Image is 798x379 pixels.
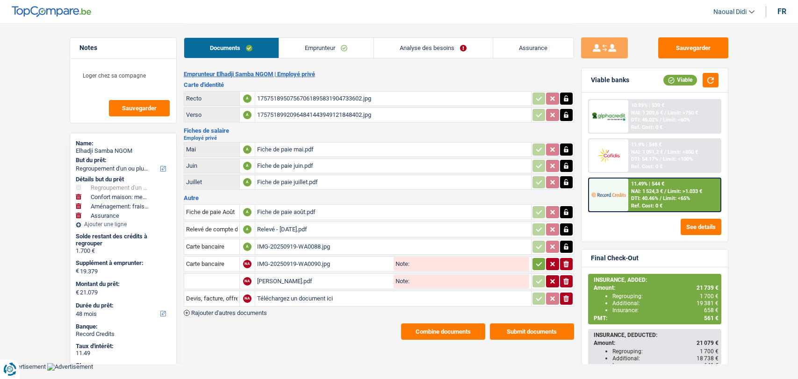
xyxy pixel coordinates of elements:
div: Stage: [76,362,171,369]
span: Limit: >1.033 € [668,188,702,194]
div: Additional: [612,355,719,362]
label: Note: [394,261,410,267]
div: Name: [76,140,171,147]
button: See details [681,219,721,235]
h3: Fiches de salaire [184,128,574,134]
span: 1 700 € [700,348,719,355]
div: 11.49% | 544 € [631,181,664,187]
span: 641 € [704,362,719,369]
div: Détails but du prêt [76,176,171,183]
div: 1.700 € [76,247,171,255]
div: NA [243,294,252,303]
div: Fiche de paie juin.pdf [257,159,529,173]
div: Taux d'intérêt: [76,343,171,350]
div: Viable [663,75,697,85]
div: Verso [186,111,237,118]
a: Emprunteur [279,38,374,58]
div: A [243,162,252,170]
span: DTI: 46.02% [631,117,658,123]
button: Sauvegarder [658,37,728,58]
span: / [664,149,666,155]
label: But du prêt: [76,157,169,164]
div: Additional: [612,300,719,307]
div: Insurance: [612,307,719,314]
span: 658 € [704,307,719,314]
span: 21 739 € [697,285,719,291]
div: Ref. Cost: 0 € [631,203,662,209]
div: Regrouping: [612,293,719,300]
div: Juin [186,162,237,169]
div: Regrouping: [612,348,719,355]
div: A [243,94,252,103]
h3: Autre [184,195,574,201]
div: Banque: [76,323,171,330]
div: Mai [186,146,237,153]
span: DTI: 40.46% [631,195,658,201]
button: Sauvegarder [109,100,170,116]
div: A [243,178,252,186]
div: A [243,243,252,251]
div: INSURANCE, ADDED: [594,277,719,283]
div: Relevé - [DATE].pdf [257,222,529,236]
span: 21 079 € [697,340,719,346]
button: Rajouter d'autres documents [184,310,267,316]
h5: Notes [79,44,167,52]
div: Recto [186,95,237,102]
div: INSURANCE, DEDUCTED: [594,332,719,338]
span: 1 700 € [700,293,719,300]
div: NA [243,277,252,286]
span: / [664,188,666,194]
div: Ref. Cost: 0 € [631,164,662,170]
img: Advertisement [47,363,93,371]
div: Viable banks [591,76,629,84]
label: Durée du prêt: [76,302,169,309]
div: [PERSON_NAME].pdf [257,274,392,288]
span: € [76,289,79,296]
div: 17575189920964841443949121848402.jpg [257,108,529,122]
h2: Emprunteur Elhadji Samba NGOM | Employé privé [184,71,574,78]
a: Analyse des besoins [374,38,493,58]
div: Record Credits [76,330,171,338]
div: NA [243,260,252,268]
span: € [76,267,79,275]
div: PMT: [594,315,719,322]
a: Naoual Didi [706,4,755,20]
div: A [243,225,252,234]
span: / [660,195,661,201]
div: A [243,145,252,154]
label: Montant du prêt: [76,280,169,288]
img: AlphaCredit [591,111,626,122]
div: IMG-20250919-WA0088.jpg [257,240,529,254]
span: Limit: <100% [663,156,693,162]
span: Limit: <60% [663,117,690,123]
img: Record Credits [591,186,626,203]
h3: Carte d'identité [184,82,574,88]
span: Limit: >800 € [668,149,698,155]
div: IMG-20250919-WA0090.jpg [257,257,392,271]
span: Limit: >750 € [668,110,698,116]
span: Sauvegarder [122,105,157,111]
div: A [243,208,252,216]
div: Solde restant des crédits à regrouper [76,233,171,247]
span: DTI: 54.17% [631,156,658,162]
span: / [660,156,661,162]
div: 11.49 [76,350,171,357]
div: Ajouter une ligne [76,221,171,228]
button: Combine documents [401,323,485,340]
a: Documents [184,38,279,58]
span: Limit: <65% [663,195,690,201]
span: / [664,110,666,116]
div: Final Check-Out [591,254,639,262]
div: Fiche de paie août.pdf [257,205,529,219]
div: Elhadji Samba NGOM [76,147,171,155]
span: Naoual Didi [713,8,747,16]
label: Supplément à emprunter: [76,259,169,267]
a: Assurance [493,38,574,58]
div: Fiche de paie mai.pdf [257,143,529,157]
div: fr [777,7,786,16]
div: 10.99% | 539 € [631,102,664,108]
span: NAI: 1 091,2 € [631,149,663,155]
div: 11.9% | 548 € [631,142,661,148]
div: Ref. Cost: 0 € [631,124,662,130]
h2: Employé privé [184,136,574,141]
